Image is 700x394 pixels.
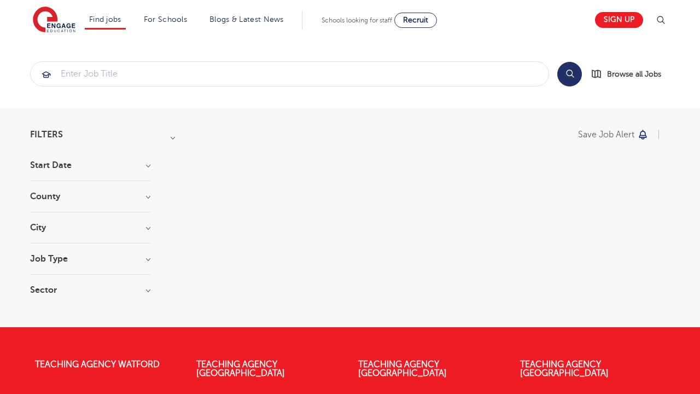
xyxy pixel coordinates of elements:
[30,61,549,86] div: Submit
[520,360,609,378] a: Teaching Agency [GEOGRAPHIC_DATA]
[322,16,392,24] span: Schools looking for staff
[607,68,661,80] span: Browse all Jobs
[209,15,284,24] a: Blogs & Latest News
[196,360,285,378] a: Teaching Agency [GEOGRAPHIC_DATA]
[30,223,150,232] h3: City
[394,13,437,28] a: Recruit
[33,7,75,34] img: Engage Education
[30,254,150,263] h3: Job Type
[595,12,643,28] a: Sign up
[30,286,150,294] h3: Sector
[578,130,649,139] button: Save job alert
[403,16,428,24] span: Recruit
[30,130,63,139] span: Filters
[30,161,150,170] h3: Start Date
[557,62,582,86] button: Search
[358,360,447,378] a: Teaching Agency [GEOGRAPHIC_DATA]
[591,68,670,80] a: Browse all Jobs
[35,360,160,369] a: Teaching Agency Watford
[31,62,549,86] input: Submit
[144,15,187,24] a: For Schools
[89,15,121,24] a: Find jobs
[578,130,634,139] p: Save job alert
[30,192,150,201] h3: County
